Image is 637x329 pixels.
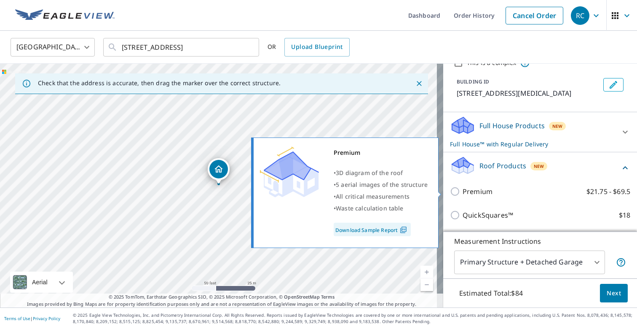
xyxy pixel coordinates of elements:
div: Aerial [10,272,73,293]
p: | [4,316,60,321]
p: Measurement Instructions [454,236,626,246]
a: Terms of Use [4,316,30,321]
a: Download Sample Report [334,223,411,236]
div: Dropped pin, building 1, Residential property, 7672 NW 115th Ct Doral, FL 33178 [208,158,230,184]
a: OpenStreetMap [284,294,319,300]
div: OR [268,38,350,57]
div: • [334,191,428,202]
p: Roof Products [479,161,526,171]
p: Estimated Total: $84 [452,284,530,302]
div: RC [571,6,589,25]
p: Check that the address is accurate, then drag the marker over the correct structure. [38,79,281,87]
span: 5 aerial images of the structure [336,181,428,189]
span: © 2025 TomTom, Earthstar Geographics SIO, © 2025 Microsoft Corporation, © [109,294,335,301]
button: Close [414,78,425,89]
p: Full House Products [479,121,545,131]
p: $18 [619,210,630,220]
a: Terms [321,294,335,300]
div: Roof ProductsNew [450,156,630,180]
div: • [334,167,428,179]
a: Upload Blueprint [284,38,349,57]
span: 3D diagram of the roof [336,169,403,177]
span: Next [607,288,621,299]
p: $21.75 - $69.5 [586,186,630,197]
div: Primary Structure + Detached Garage [454,251,605,274]
button: Next [600,284,628,303]
div: [GEOGRAPHIC_DATA] [11,35,95,59]
span: Waste calculation table [336,204,403,212]
img: Pdf Icon [398,226,409,234]
img: EV Logo [15,9,115,22]
span: Upload Blueprint [291,42,343,52]
span: New [552,123,562,129]
button: Edit building 1 [603,78,624,92]
div: Full House ProductsNewFull House™ with Regular Delivery [450,116,630,148]
a: Privacy Policy [33,316,60,321]
span: All critical measurements [336,192,409,200]
p: [STREET_ADDRESS][MEDICAL_DATA] [457,88,600,98]
img: Premium [260,147,319,197]
span: New [534,163,544,170]
a: Current Level 19, Zoom In [420,266,433,278]
div: Premium [334,147,428,159]
input: Search by address or latitude-longitude [122,35,242,59]
span: Your report will include the primary structure and a detached garage if one exists. [616,257,626,267]
p: Full House™ with Regular Delivery [450,140,615,148]
p: Premium [463,186,492,197]
a: Cancel Order [506,7,563,24]
p: © 2025 Eagle View Technologies, Inc. and Pictometry International Corp. All Rights Reserved. Repo... [73,312,633,325]
div: • [334,202,428,214]
a: Current Level 19, Zoom Out [420,278,433,291]
p: QuickSquares™ [463,210,513,220]
div: Aerial [29,272,50,293]
p: BUILDING ID [457,78,489,85]
div: • [334,179,428,191]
